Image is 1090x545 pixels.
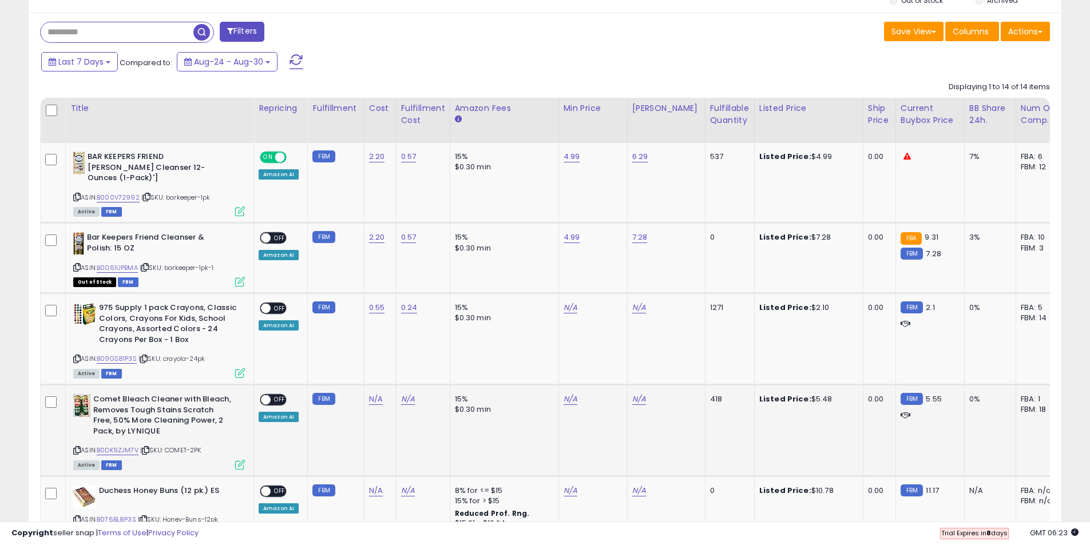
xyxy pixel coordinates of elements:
b: Listed Price: [759,151,811,162]
small: FBA [901,232,922,245]
span: 9.31 [925,232,938,242]
b: Comet Bleach Cleaner with Bleach, Removes Tough Stains Scratch Free, 50% More Cleaning Power, 2 P... [93,394,232,439]
div: ASIN: [73,394,245,468]
div: Amazon AI [259,412,299,422]
span: Compared to: [120,57,172,68]
b: Bar Keepers Friend Cleanser & Polish: 15 OZ [87,232,226,256]
small: FBM [312,484,335,496]
b: 975 Supply 1 pack Crayons, Classic Colors, Crayons For Kids, School Crayons, Assorted Colors - 24... [99,303,238,348]
img: 51-uu7p08DL._SL40_.jpg [73,303,96,325]
a: N/A [369,393,383,405]
div: Amazon AI [259,250,299,260]
span: Columns [953,26,989,37]
a: N/A [632,485,646,496]
button: Aug-24 - Aug-30 [177,52,278,71]
div: N/A [969,486,1007,496]
a: N/A [564,302,577,313]
div: 0.00 [868,303,887,313]
div: Displaying 1 to 14 of 14 items [949,82,1050,93]
div: Fulfillment [312,102,359,114]
span: All listings currently available for purchase on Amazon [73,369,100,379]
a: Terms of Use [98,527,146,538]
a: 0.55 [369,302,385,313]
div: 537 [710,152,746,162]
span: 5.55 [926,393,942,404]
div: ASIN: [73,303,245,377]
div: Min Price [564,102,623,114]
b: Listed Price: [759,393,811,404]
span: 7.28 [926,248,941,259]
div: Repricing [259,102,303,114]
small: FBM [901,393,923,405]
button: Filters [220,22,264,42]
div: $10.78 [759,486,854,496]
span: OFF [271,233,289,243]
span: Trial Expires in days [941,528,1008,538]
div: Current Buybox Price [901,102,960,126]
div: 0.00 [868,232,887,242]
div: 15% [455,152,550,162]
div: 3% [969,232,1007,242]
div: FBA: 6 [1021,152,1059,162]
a: N/A [632,302,646,313]
div: Cost [369,102,391,114]
span: OFF [271,487,289,496]
span: All listings currently available for purchase on Amazon [73,460,100,470]
div: 15% [455,232,550,242]
a: 4.99 [564,151,580,162]
div: FBA: 1 [1021,394,1059,404]
div: FBM: 12 [1021,162,1059,172]
span: OFF [271,304,289,313]
div: $2.10 [759,303,854,313]
div: Amazon AI [259,503,299,514]
span: | SKU: barkeeper-1pk-1 [140,263,214,272]
b: Listed Price: [759,302,811,313]
div: Fulfillment Cost [401,102,445,126]
div: Listed Price [759,102,858,114]
a: N/A [369,485,383,496]
span: 2.1 [926,302,934,313]
button: Actions [1001,22,1050,41]
a: 6.29 [632,151,648,162]
div: [PERSON_NAME] [632,102,700,114]
small: Amazon Fees. [455,114,462,125]
div: $5.48 [759,394,854,404]
div: FBA: n/a [1021,486,1059,496]
div: 0 [710,232,746,242]
div: $4.99 [759,152,854,162]
div: FBA: 5 [1021,303,1059,313]
div: 0% [969,394,1007,404]
div: Amazon AI [259,320,299,331]
b: Listed Price: [759,485,811,496]
div: $0.30 min [455,404,550,415]
span: All listings currently available for purchase on Amazon [73,207,100,217]
b: 8 [986,528,991,538]
small: FBM [901,484,923,496]
div: 15% for > $15 [455,496,550,506]
div: seller snap | | [11,528,199,539]
span: OFF [285,153,303,162]
a: N/A [564,485,577,496]
a: B0061UPBMA [97,263,138,273]
small: FBM [901,248,923,260]
div: 8% for <= $15 [455,486,550,496]
a: B0DK9ZJM7V [97,445,138,455]
a: N/A [564,393,577,405]
strong: Copyright [11,527,53,538]
small: FBM [901,301,923,313]
span: FBM [101,369,122,379]
span: All listings that are currently out of stock and unavailable for purchase on Amazon [73,277,116,287]
div: 0 [710,486,746,496]
div: 0.00 [868,486,887,496]
img: 51YcLXaMNQL._SL40_.jpg [73,232,84,255]
span: 11.17 [926,485,939,496]
div: 15% [455,303,550,313]
div: Num of Comp. [1021,102,1063,126]
div: $7.28 [759,232,854,242]
div: $0.30 min [455,162,550,172]
div: $0.30 min [455,243,550,253]
div: Ship Price [868,102,891,126]
a: N/A [401,485,415,496]
span: | SKU: crayola-24pk [138,354,205,363]
div: FBM: n/a [1021,496,1059,506]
